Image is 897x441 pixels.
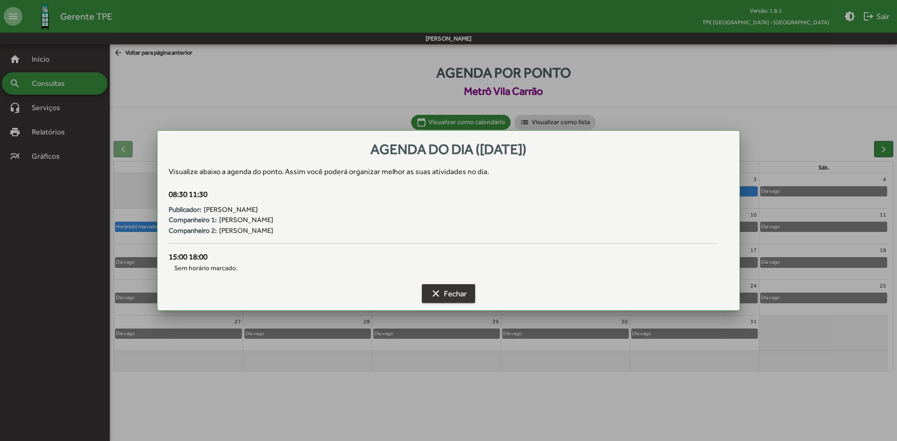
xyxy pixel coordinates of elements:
span: [PERSON_NAME] [219,215,273,225]
span: Sem horário marcado. [169,263,717,273]
button: Fechar [422,284,475,303]
span: [PERSON_NAME] [204,204,258,215]
strong: Companheiro 1: [169,215,217,225]
div: Visualize abaixo a agenda do ponto . Assim você poderá organizar melhor as suas atividades no dia. [169,166,728,177]
span: [PERSON_NAME] [219,225,273,236]
span: Fechar [430,285,467,302]
strong: Companheiro 2: [169,225,217,236]
span: Agenda do dia ([DATE]) [370,141,527,157]
strong: Publicador: [169,204,201,215]
div: 15:00 18:00 [169,251,717,263]
div: 08:30 11:30 [169,189,717,201]
mat-icon: clear [430,288,441,299]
